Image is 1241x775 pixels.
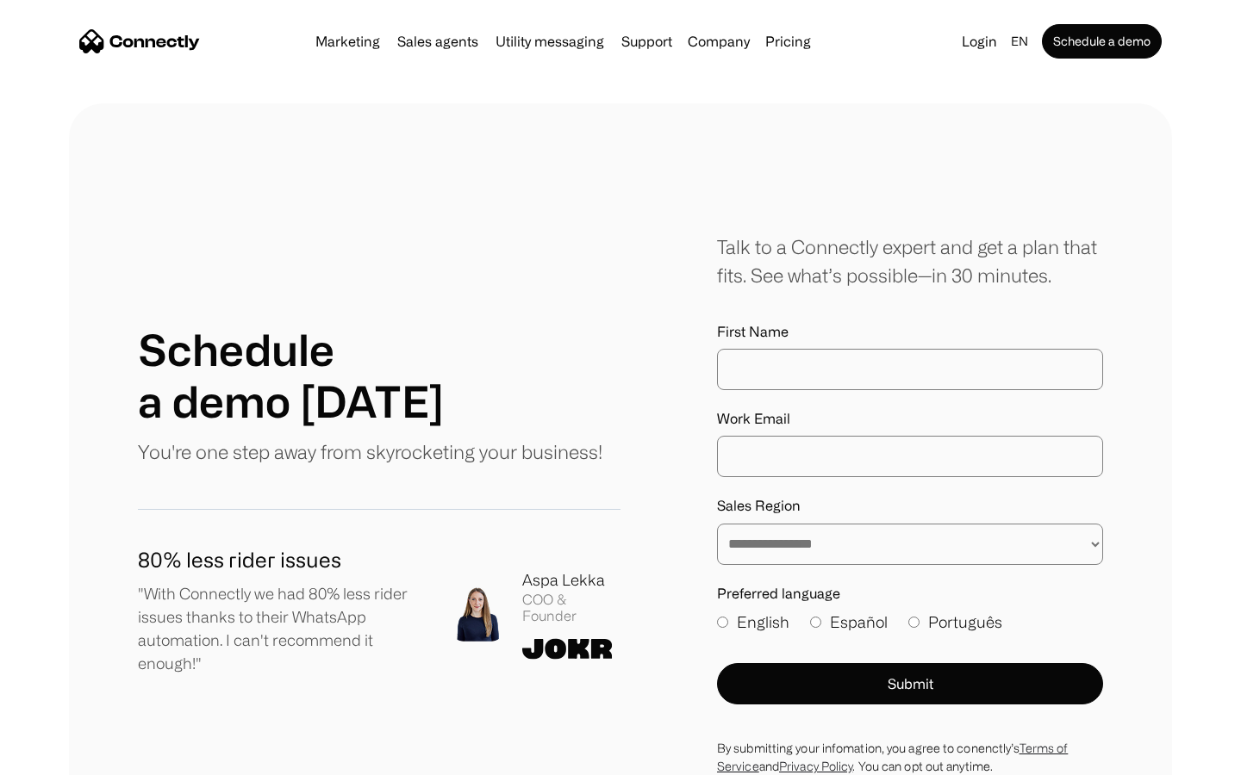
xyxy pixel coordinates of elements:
div: Company [688,29,750,53]
a: Marketing [309,34,387,48]
a: Schedule a demo [1042,24,1162,59]
div: Talk to a Connectly expert and get a plan that fits. See what’s possible—in 30 minutes. [717,232,1103,289]
label: Sales Region [717,498,1103,514]
input: Português [908,617,920,628]
label: English [717,611,789,634]
a: Privacy Policy [779,759,852,772]
div: COO & Founder [522,592,620,624]
ul: Language list [34,745,103,769]
label: Work Email [717,411,1103,427]
input: English [717,617,728,628]
aside: Language selected: English [17,743,103,769]
h1: Schedule a demo [DATE] [138,324,444,427]
p: You're one step away from skyrocketing your business! [138,437,602,466]
a: Sales agents [390,34,485,48]
button: Submit [717,663,1103,704]
a: Login [955,29,1004,53]
label: First Name [717,324,1103,340]
div: By submitting your infomation, you agree to conenctly’s and . You can opt out anytime. [717,739,1103,775]
label: Português [908,611,1002,634]
h1: 80% less rider issues [138,544,422,575]
a: Utility messaging [489,34,611,48]
a: Support [614,34,679,48]
a: Terms of Service [717,741,1068,772]
p: "With Connectly we had 80% less rider issues thanks to their WhatsApp automation. I can't recomme... [138,582,422,675]
div: Aspa Lekka [522,568,620,592]
label: Español [810,611,888,634]
div: en [1011,29,1028,53]
a: Pricing [758,34,818,48]
input: Español [810,617,821,628]
label: Preferred language [717,586,1103,602]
